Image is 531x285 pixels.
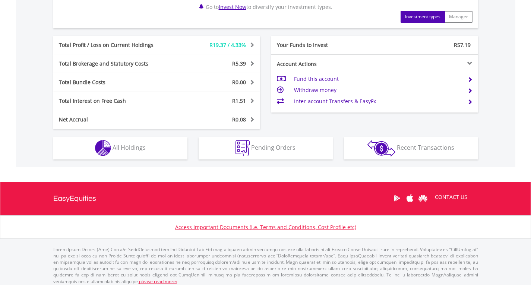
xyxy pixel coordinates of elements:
[404,187,417,210] a: Apple
[397,143,454,152] span: Recent Transactions
[232,116,246,123] span: R0.08
[232,97,246,104] span: R1.51
[417,187,430,210] a: Huawei
[232,60,246,67] span: R5.39
[401,11,445,23] button: Investment types
[430,187,472,208] a: CONTACT US
[53,60,174,67] div: Total Brokerage and Statutory Costs
[294,73,461,85] td: Fund this account
[175,224,356,231] a: Access Important Documents (i.e. Terms and Conditions, Cost Profile etc)
[53,116,174,123] div: Net Accrual
[53,137,187,159] button: All Holdings
[294,96,461,107] td: Inter-account Transfers & EasyFx
[53,182,96,215] a: EasyEquities
[391,187,404,210] a: Google Play
[209,41,246,48] span: R19.37 / 4.33%
[53,97,174,105] div: Total Interest on Free Cash
[271,41,375,49] div: Your Funds to Invest
[199,137,333,159] button: Pending Orders
[53,246,478,285] p: Lorem Ipsum Dolors (Ame) Con a/e SeddOeiusmod tem InciDiduntut Lab Etd mag aliquaen admin veniamq...
[294,85,461,96] td: Withdraw money
[139,278,177,285] a: please read more:
[95,140,111,156] img: holdings-wht.png
[53,41,174,49] div: Total Profit / Loss on Current Holdings
[344,137,478,159] button: Recent Transactions
[271,60,375,68] div: Account Actions
[445,11,472,23] button: Manager
[251,143,295,152] span: Pending Orders
[232,79,246,86] span: R0.00
[113,143,146,152] span: All Holdings
[53,79,174,86] div: Total Bundle Costs
[219,3,246,10] a: Invest Now
[454,41,471,48] span: R57.19
[236,140,250,156] img: pending_instructions-wht.png
[367,140,395,156] img: transactions-zar-wht.png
